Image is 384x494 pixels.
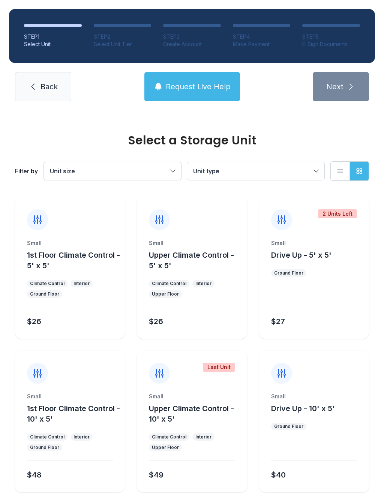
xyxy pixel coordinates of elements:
[274,270,303,276] div: Ground Floor
[27,239,113,247] div: Small
[24,41,82,48] div: Select Unit
[27,250,122,271] button: 1st Floor Climate Control - 5' x 5'
[271,316,285,327] div: $27
[193,167,219,175] span: Unit type
[27,251,120,270] span: 1st Floor Climate Control - 5' x 5'
[233,33,291,41] div: STEP 4
[40,81,58,92] span: Back
[27,316,41,327] div: $26
[152,444,179,450] div: Upper Floor
[30,281,64,287] div: Climate Control
[27,404,120,423] span: 1st Floor Climate Control - 10' x 5'
[94,41,151,48] div: Select Unit Tier
[163,33,221,41] div: STEP 3
[163,41,221,48] div: Create Account
[152,434,186,440] div: Climate Control
[15,134,369,146] div: Select a Storage Unit
[152,291,179,297] div: Upper Floor
[27,470,42,480] div: $48
[233,41,291,48] div: Make Payment
[271,393,357,400] div: Small
[50,167,75,175] span: Unit size
[27,393,113,400] div: Small
[149,404,234,423] span: Upper Climate Control - 10' x 5'
[195,281,211,287] div: Interior
[166,81,231,92] span: Request Live Help
[30,444,59,450] div: Ground Floor
[149,239,235,247] div: Small
[73,281,90,287] div: Interior
[271,250,331,260] button: Drive Up - 5' x 5'
[149,251,234,270] span: Upper Climate Control - 5' x 5'
[149,403,244,424] button: Upper Climate Control - 10' x 5'
[302,41,360,48] div: E-Sign Documents
[203,363,235,372] div: Last Unit
[149,316,163,327] div: $26
[149,250,244,271] button: Upper Climate Control - 5' x 5'
[30,291,59,297] div: Ground Floor
[271,251,331,260] span: Drive Up - 5' x 5'
[195,434,211,440] div: Interior
[94,33,151,41] div: STEP 2
[73,434,90,440] div: Interior
[149,470,163,480] div: $49
[274,423,303,429] div: Ground Floor
[149,393,235,400] div: Small
[44,162,181,180] button: Unit size
[187,162,324,180] button: Unit type
[152,281,186,287] div: Climate Control
[24,33,82,41] div: STEP 1
[15,167,38,176] div: Filter by
[27,403,122,424] button: 1st Floor Climate Control - 10' x 5'
[271,470,286,480] div: $40
[302,33,360,41] div: STEP 5
[326,81,343,92] span: Next
[271,403,335,414] button: Drive Up - 10' x 5'
[318,209,357,218] div: 2 Units Left
[271,239,357,247] div: Small
[30,434,64,440] div: Climate Control
[271,404,335,413] span: Drive Up - 10' x 5'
